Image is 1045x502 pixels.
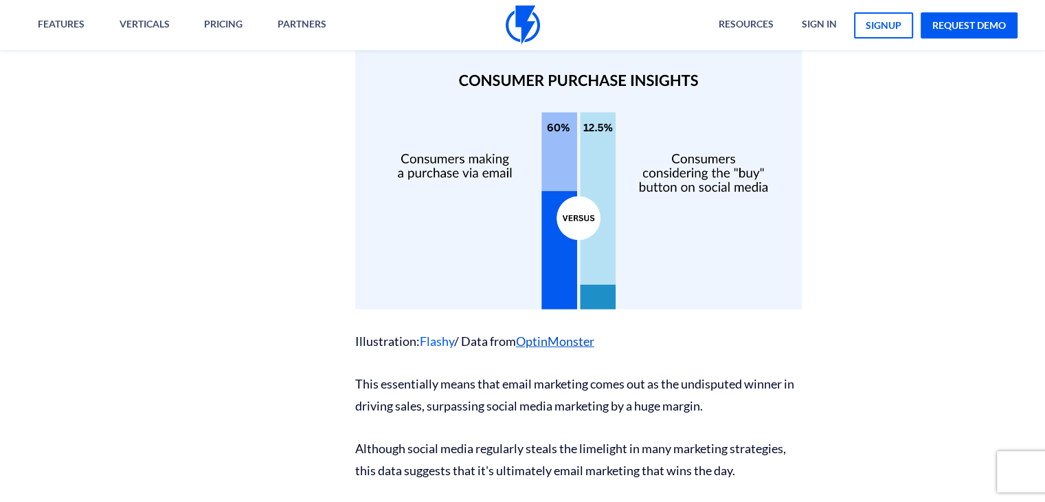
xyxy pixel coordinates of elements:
p: This essentially means that email marketing comes out as the undisputed winner in driving sales, ... [355,373,802,417]
a: request demo [921,12,1018,39]
p: Although social media regularly steals the limelight in many marketing strategies, this data sugg... [355,437,802,481]
a: OptinMonster [516,334,594,349]
a: Flashy [420,334,454,349]
p: Illustration: / Data from [355,330,802,352]
a: signup [854,12,913,39]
